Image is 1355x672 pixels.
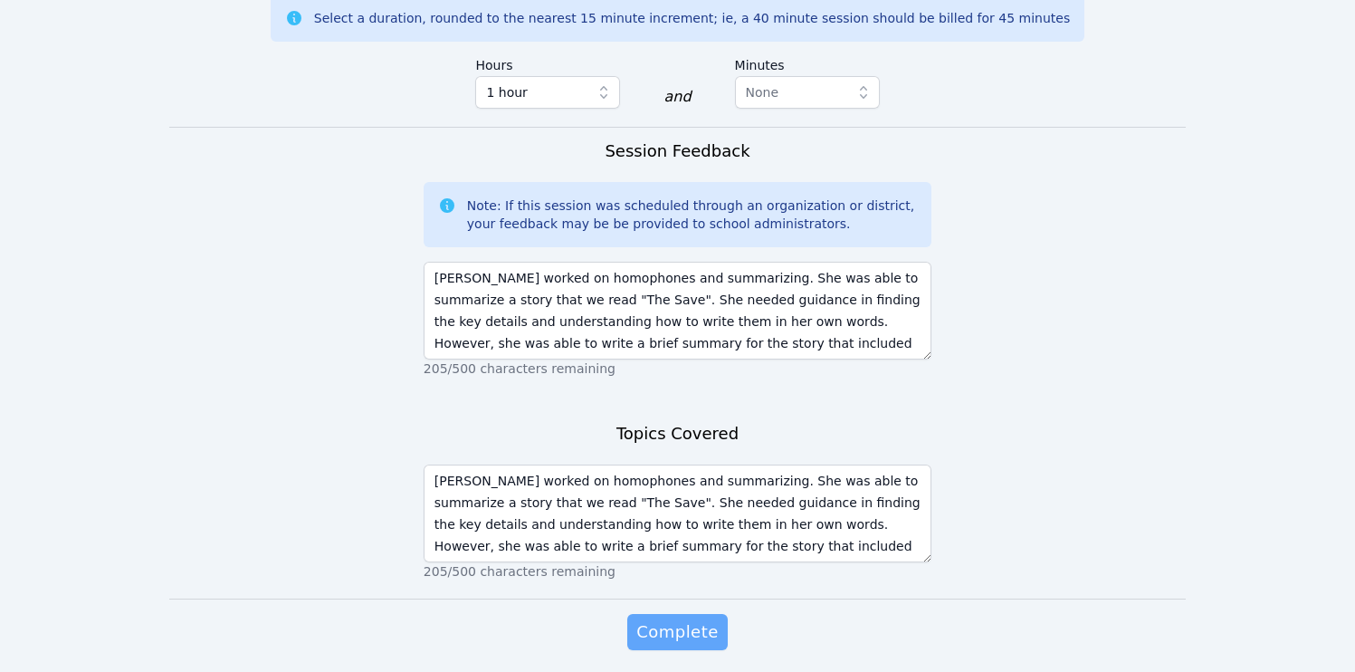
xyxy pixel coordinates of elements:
span: None [746,85,779,100]
button: None [735,76,880,109]
span: Complete [636,619,718,645]
textarea: [PERSON_NAME] worked on homophones and summarizing. She was able to summarize a story that we rea... [424,465,931,562]
textarea: [PERSON_NAME] worked on homophones and summarizing. She was able to summarize a story that we rea... [424,262,931,360]
div: Note: If this session was scheduled through an organization or district, your feedback may be be ... [467,197,917,233]
h3: Session Feedback [605,139,749,164]
div: Select a duration, rounded to the nearest 15 minute increment; ie, a 40 minute session should be ... [314,9,1070,27]
button: Complete [627,614,727,650]
p: 205/500 characters remaining [424,562,931,581]
label: Hours [475,49,620,76]
label: Minutes [735,49,880,76]
button: 1 hour [475,76,620,109]
div: and [663,86,691,108]
p: 205/500 characters remaining [424,360,931,378]
span: 1 hour [486,82,527,103]
h3: Topics Covered [616,421,739,446]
